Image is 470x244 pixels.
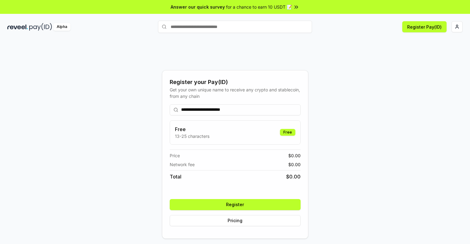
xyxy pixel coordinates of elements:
[171,4,225,10] span: Answer our quick survey
[170,161,195,168] span: Network fee
[280,129,295,136] div: Free
[226,4,292,10] span: for a chance to earn 10 USDT 📝
[7,23,28,31] img: reveel_dark
[53,23,71,31] div: Alpha
[286,173,301,180] span: $ 0.00
[170,215,301,226] button: Pricing
[170,86,301,99] div: Get your own unique name to receive any crypto and stablecoin, from any chain
[175,133,209,139] p: 13-25 characters
[170,173,181,180] span: Total
[29,23,52,31] img: pay_id
[288,161,301,168] span: $ 0.00
[170,199,301,210] button: Register
[175,126,209,133] h3: Free
[402,21,447,32] button: Register Pay(ID)
[170,78,301,86] div: Register your Pay(ID)
[288,152,301,159] span: $ 0.00
[170,152,180,159] span: Price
